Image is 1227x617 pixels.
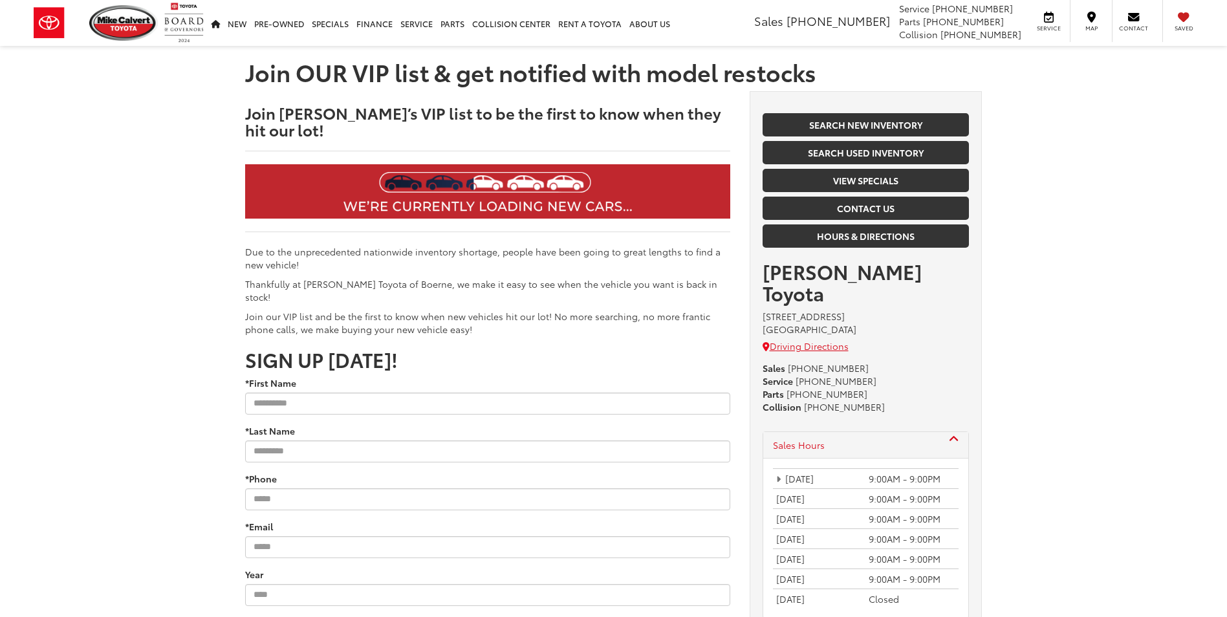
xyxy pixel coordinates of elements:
p: Thankfully at [PERSON_NAME] Toyota of Boerne, we make it easy to see when the vehicle you want is... [245,277,730,303]
span: [PHONE_NUMBER] [787,12,890,29]
strong: Parts [763,387,784,400]
span: Service [899,2,929,15]
span: Parts [899,15,920,28]
td: 9:00AM - 9:00PM [865,469,959,489]
td: [DATE] [773,589,866,609]
span: [PHONE_NUMBER] [796,374,876,387]
span: [PHONE_NUMBER] [940,28,1021,41]
a: Search Used Inventory [763,141,970,164]
td: 9:00AM - 9:00PM [865,549,959,569]
h2: SIGN UP [DATE]! [245,349,730,370]
td: [DATE] [773,509,866,529]
p: Due to the unprecedented nationwide inventory shortage, people have been going to great lengths t... [245,245,730,271]
strong: Collision [763,400,801,413]
td: [DATE] [773,489,866,509]
a: Hours & Directions [763,224,970,248]
span: [PHONE_NUMBER] [788,362,869,374]
a: Contact Us [763,197,970,220]
span: Saved [1169,24,1198,32]
span: Collision [899,28,938,41]
td: [DATE] [773,549,866,569]
label: *Phone [245,472,277,485]
h1: Join OUR VIP list & get notified with model restocks [245,59,983,85]
span: Map [1077,24,1105,32]
img: Mike Calvert Toyota [89,5,158,41]
td: [DATE] [773,569,866,589]
td: [DATE] [773,469,866,489]
a: Driving Directions [763,340,849,352]
a: Search New Inventory [763,113,970,136]
strong: Service [763,374,793,387]
td: [DATE] [773,529,866,549]
label: *First Name [245,376,296,389]
span: [PHONE_NUMBER] [804,400,885,413]
span: [PHONE_NUMBER] [932,2,1013,15]
span: [PHONE_NUMBER] [787,387,867,400]
img: Join VIP List & Get Notified [245,164,730,218]
span: Sales [754,12,783,29]
td: 9:00AM - 9:00PM [865,509,959,529]
span: Service [1034,24,1063,32]
address: [STREET_ADDRESS] [GEOGRAPHIC_DATA] [763,310,970,336]
h3: [PERSON_NAME] Toyota [763,261,970,303]
td: 9:00AM - 9:00PM [865,489,959,509]
td: 9:00AM - 9:00PM [865,529,959,549]
td: 9:00AM - 9:00PM [865,569,959,589]
h3: Join [PERSON_NAME]’s VIP list to be the first to know when they hit our lot! [245,104,730,138]
strong: Sales [763,362,785,374]
span: Contact [1119,24,1148,32]
a: Sales Hours [773,438,959,451]
span: [PHONE_NUMBER] [923,15,1004,28]
p: Join our VIP list and be the first to know when new vehicles hit our lot! No more searching, no m... [245,310,730,336]
a: View Specials [763,169,970,192]
label: *Last Name [245,424,295,437]
td: Closed [865,589,959,609]
label: *Email [245,520,273,533]
label: Year [245,568,263,581]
